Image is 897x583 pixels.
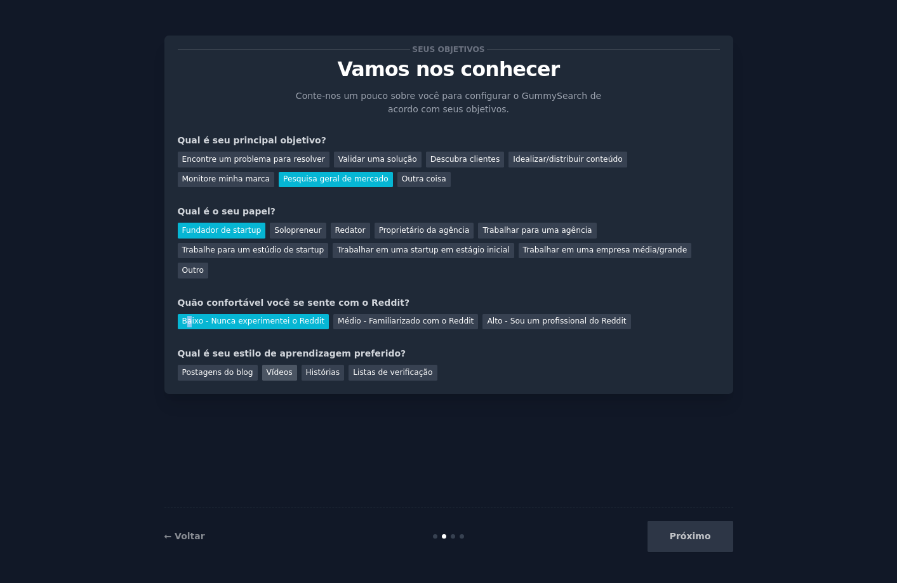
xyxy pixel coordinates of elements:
font: Pesquisa geral de mercado [283,174,389,183]
font: Descubra clientes [430,155,500,164]
font: Fundador de startup [182,226,262,235]
font: Qual é seu principal objetivo? [178,135,326,145]
font: Médio - Familiarizado com o Reddit [338,317,474,325]
font: Quão confortável você se sente com o Reddit? [178,298,410,308]
font: Baixo - Nunca experimentei o Reddit [182,317,325,325]
font: Monitore minha marca [182,174,270,183]
font: Outra coisa [402,174,446,183]
font: Seus objetivos [412,45,484,54]
font: Alto - Sou um profissional do Reddit [487,317,626,325]
font: Listas de verificação [353,368,432,377]
font: Validar uma solução [338,155,417,164]
font: Encontre um problema para resolver [182,155,325,164]
font: Conte-nos um pouco sobre você para configurar o GummySearch de acordo com seus objetivos. [296,91,601,114]
font: Redator [335,226,366,235]
font: Postagens do blog [182,368,253,377]
font: Trabalhar em uma empresa média/grande [523,246,688,254]
font: Qual é seu estilo de aprendizagem preferido? [178,348,406,358]
a: ← Voltar [164,531,205,541]
font: Trabalhar para uma agência [482,226,592,235]
font: Trabalhe para um estúdio de startup [182,246,324,254]
font: Histórias [306,368,340,377]
font: Outro [182,266,204,275]
font: Idealizar/distribuir conteúdo [513,155,622,164]
font: Vídeos [267,368,293,377]
font: Solopreneur [274,226,321,235]
font: Trabalhar em uma startup em estágio inicial [337,246,509,254]
font: Qual é o seu papel? [178,206,276,216]
font: Proprietário da agência [379,226,470,235]
font: Vamos nos conhecer [338,58,560,81]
